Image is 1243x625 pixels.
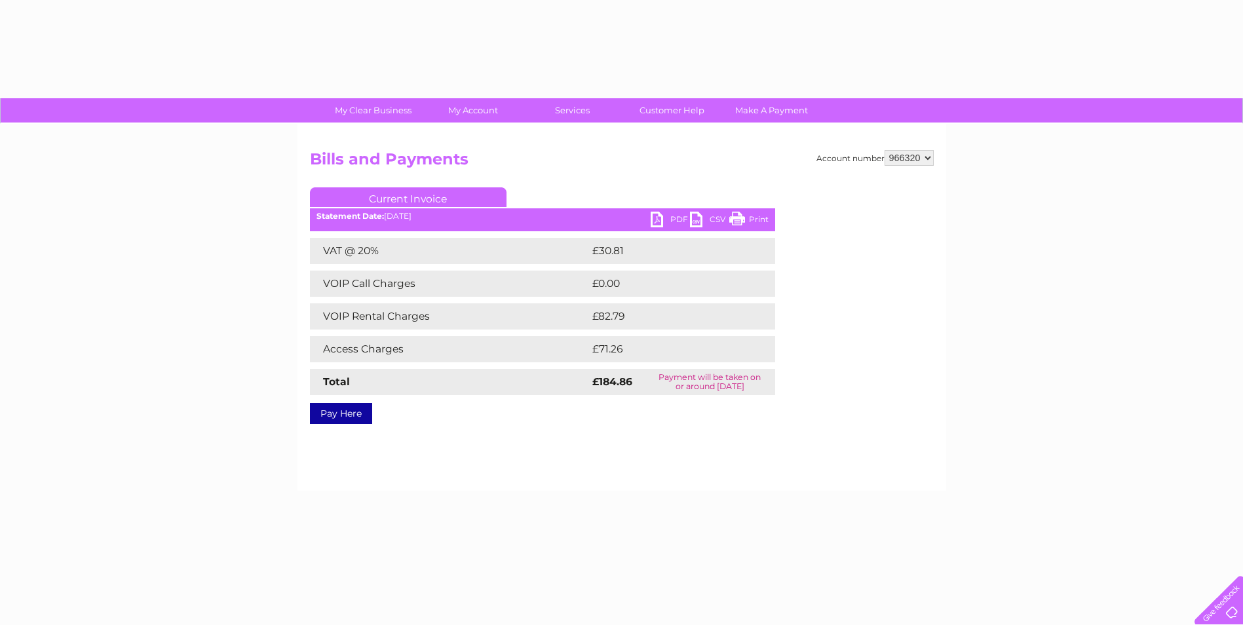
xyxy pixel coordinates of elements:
div: Account number [816,150,934,166]
td: £0.00 [589,271,745,297]
b: Statement Date: [316,211,384,221]
td: VOIP Call Charges [310,271,589,297]
td: VOIP Rental Charges [310,303,589,330]
td: VAT @ 20% [310,238,589,264]
a: CSV [690,212,729,231]
a: PDF [651,212,690,231]
td: £71.26 [589,336,748,362]
td: £82.79 [589,303,748,330]
h2: Bills and Payments [310,150,934,175]
a: Pay Here [310,403,372,424]
strong: £184.86 [592,375,632,388]
a: Customer Help [618,98,726,123]
a: My Account [419,98,527,123]
a: Print [729,212,769,231]
a: Services [518,98,626,123]
td: Payment will be taken on or around [DATE] [645,369,775,395]
td: Access Charges [310,336,589,362]
a: Current Invoice [310,187,507,207]
td: £30.81 [589,238,748,264]
div: [DATE] [310,212,775,221]
strong: Total [323,375,350,388]
a: Make A Payment [717,98,826,123]
a: My Clear Business [319,98,427,123]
